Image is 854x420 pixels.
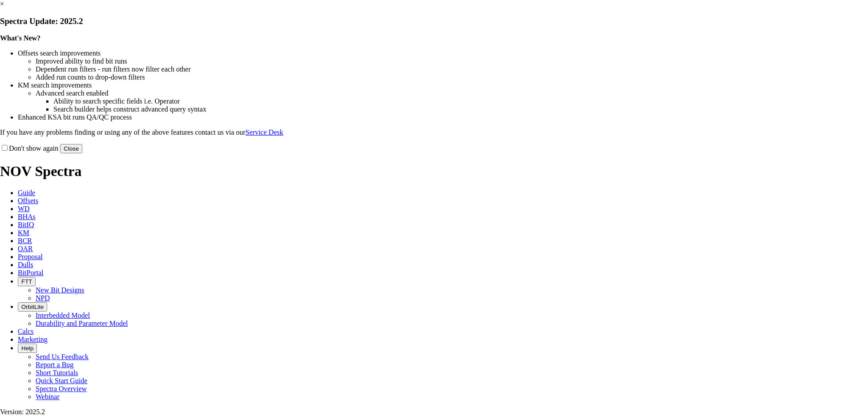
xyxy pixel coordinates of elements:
[36,377,87,384] a: Quick Start Guide
[36,393,60,400] a: Webinar
[18,49,854,57] li: Offsets search improvements
[18,113,854,121] li: Enhanced KSA bit runs QA/QC process
[246,128,283,136] a: Service Desk
[36,320,128,327] a: Durability and Parameter Model
[18,245,33,252] span: OAR
[18,205,30,212] span: WD
[21,304,44,310] span: OrbitLite
[60,144,82,153] button: Close
[18,189,35,196] span: Guide
[18,197,38,204] span: Offsets
[18,336,48,343] span: Marketing
[36,294,50,302] a: NPD
[18,253,43,260] span: Proposal
[53,97,854,105] li: Ability to search specific fields i.e. Operator
[36,312,90,319] a: Interbedded Model
[18,261,33,268] span: Dulls
[53,105,854,113] li: Search builder helps construct advanced query syntax
[36,361,73,368] a: Report a Bug
[36,73,854,81] li: Added run counts to drop-down filters
[36,353,89,360] a: Send Us Feedback
[36,369,78,376] a: Short Tutorials
[21,345,33,352] span: Help
[36,65,854,73] li: Dependent run filters - run filters now filter each other
[18,229,29,236] span: KM
[18,237,32,244] span: BCR
[18,269,44,276] span: BitPortal
[18,328,34,335] span: Calcs
[2,145,8,151] input: Don't show again
[36,57,854,65] li: Improved ability to find bit runs
[36,286,84,294] a: New Bit Designs
[21,278,32,285] span: FTT
[18,81,854,89] li: KM search improvements
[36,89,854,97] li: Advanced search enabled
[18,221,34,228] span: BitIQ
[18,213,36,220] span: BHAs
[36,385,87,392] a: Spectra Overview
